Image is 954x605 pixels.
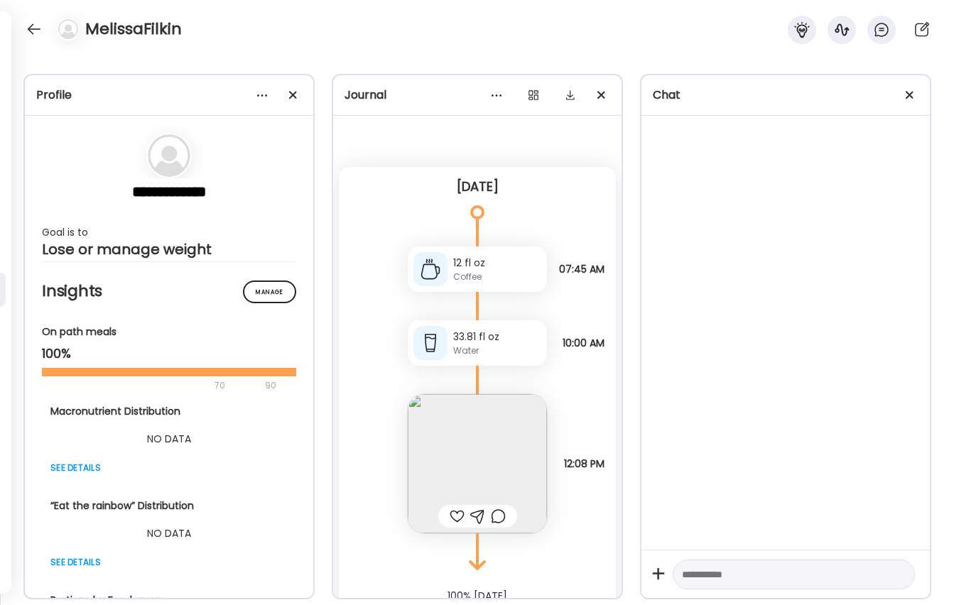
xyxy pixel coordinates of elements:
[42,280,296,302] h2: Insights
[85,18,182,40] h4: MelissaFilkin
[42,224,296,241] div: Goal is to
[559,263,605,276] span: 07:45 AM
[36,87,302,104] div: Profile
[453,344,541,357] div: Water
[42,377,261,394] div: 70
[453,271,541,283] div: Coffee
[50,498,288,513] div: “Eat the rainbow” Distribution
[50,430,288,447] div: NO DATA
[563,337,605,349] span: 10:00 AM
[408,394,547,533] img: images%2FaM4020AQPxe0cfd4jBQLltyMoUE3%2FofehfSGOzOZLUSuxkMHs%2FkEr8wQplN4KZeHHdrHqt_240
[333,590,622,601] div: 100% [DATE]
[58,19,78,39] img: bg-avatar-default.svg
[345,87,610,104] div: Journal
[564,457,605,470] span: 12:08 PM
[653,87,918,104] div: Chat
[453,256,541,271] div: 12 fl oz
[42,241,296,258] div: Lose or manage weight
[50,525,288,542] div: NO DATA
[50,404,288,419] div: Macronutrient Distribution
[453,329,541,344] div: 33.81 fl oz
[264,377,278,394] div: 90
[148,134,190,177] img: bg-avatar-default.svg
[42,345,296,362] div: 100%
[350,178,605,195] div: [DATE]
[42,325,296,339] div: On path meals
[243,280,296,303] div: Manage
